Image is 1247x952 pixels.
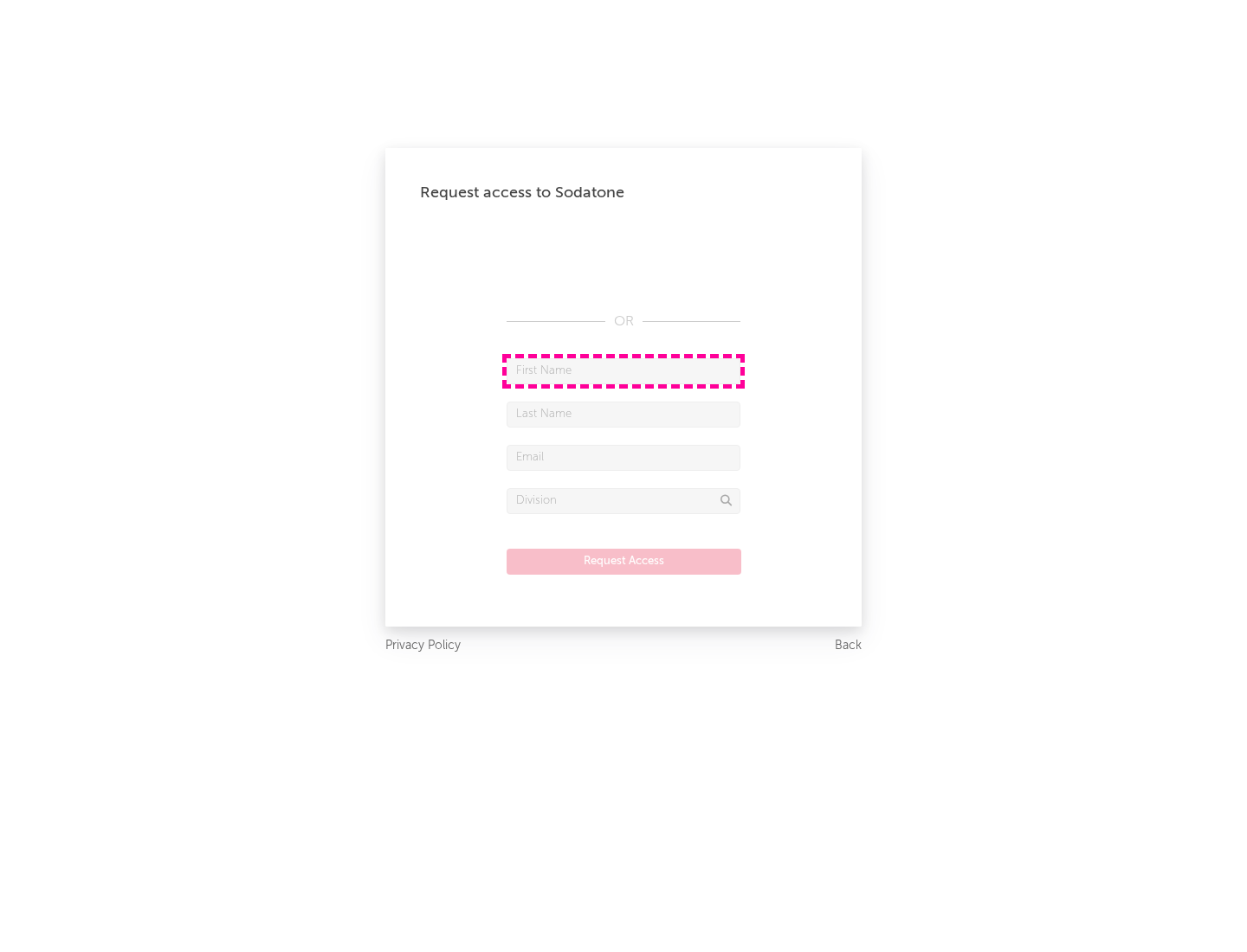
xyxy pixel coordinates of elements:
[507,358,740,384] input: First Name
[420,183,827,203] div: Request access to Sodatone
[835,635,862,657] a: Back
[507,402,740,428] input: Last Name
[507,488,740,514] input: Division
[507,445,740,471] input: Email
[507,549,741,575] button: Request Access
[507,312,740,332] div: OR
[385,635,461,657] a: Privacy Policy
